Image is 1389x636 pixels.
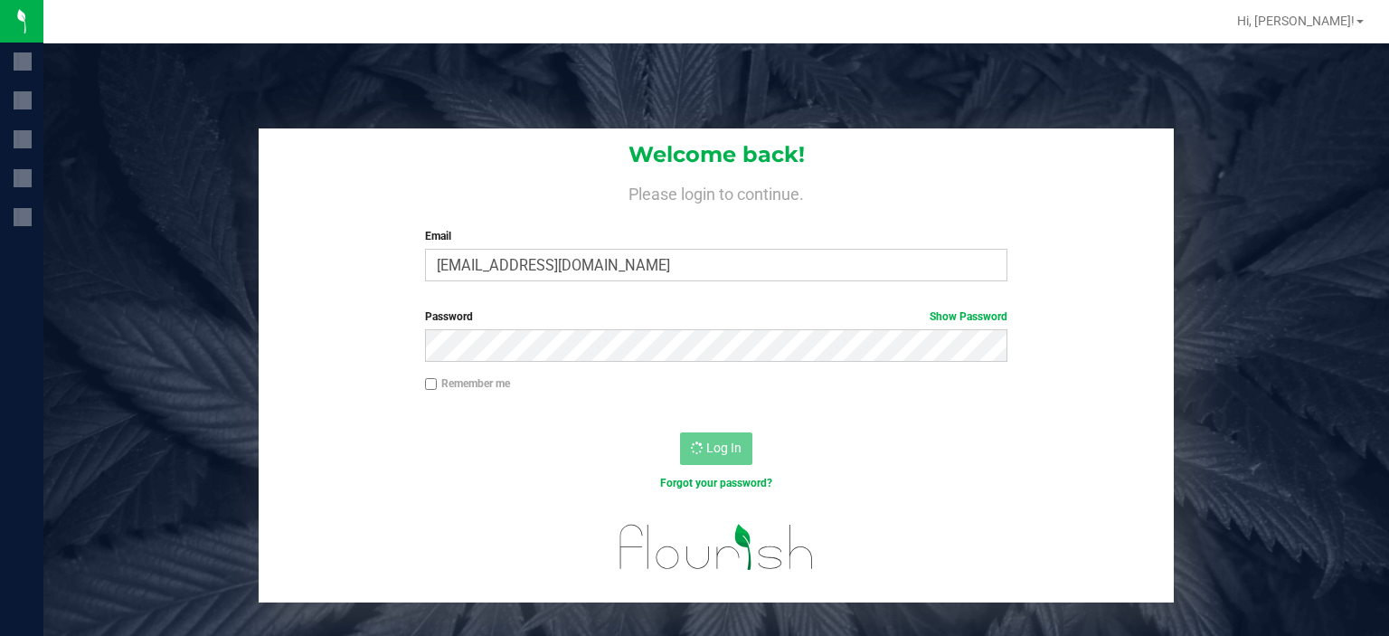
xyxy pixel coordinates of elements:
h4: Please login to continue. [259,181,1174,203]
button: Log In [680,432,752,465]
img: flourish_logo.svg [602,510,831,584]
span: Log In [706,441,742,455]
a: Forgot your password? [660,477,772,489]
h1: Welcome back! [259,143,1174,166]
label: Email [425,228,1008,244]
input: Remember me [425,378,438,391]
span: Password [425,310,473,323]
span: Hi, [PERSON_NAME]! [1237,14,1355,28]
a: Show Password [930,310,1007,323]
label: Remember me [425,375,510,392]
